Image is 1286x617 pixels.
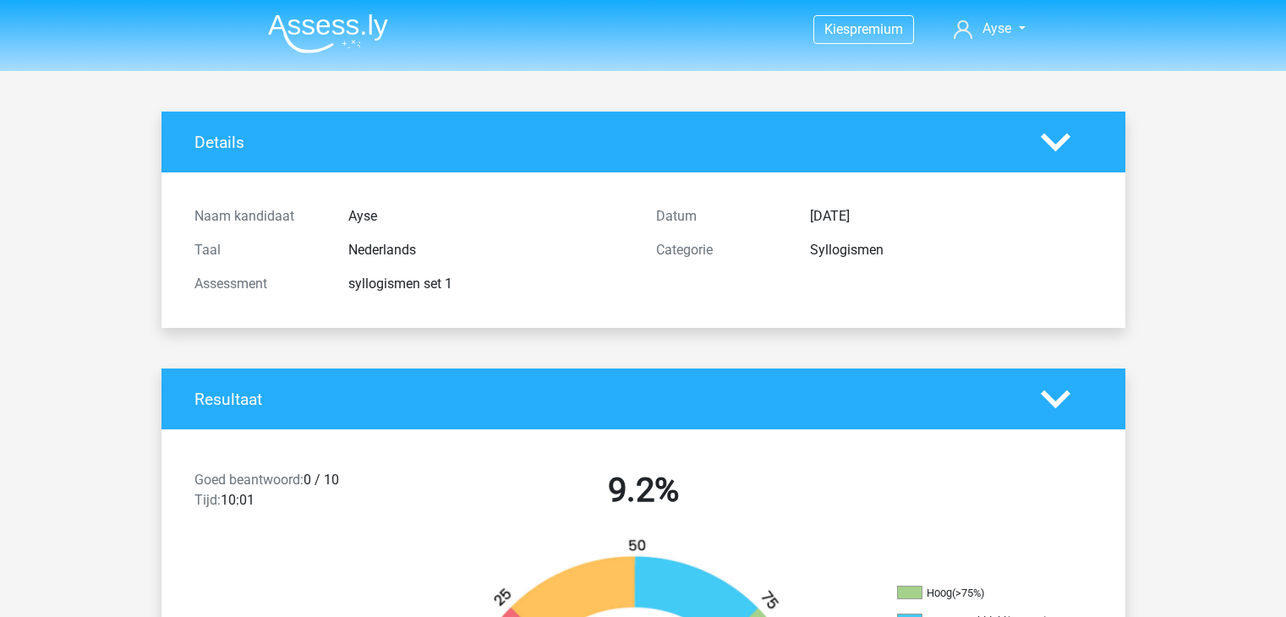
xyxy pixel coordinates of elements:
img: Assessly [268,14,388,53]
h2: 9.2% [425,470,862,511]
div: Categorie [643,240,797,260]
span: premium [850,21,903,37]
div: (>75%) [952,587,984,599]
div: Assessment [182,274,336,294]
span: Ayse [982,20,1011,36]
span: Kies [824,21,850,37]
div: 0 / 10 10:01 [182,470,413,517]
a: Ayse [947,19,1032,39]
div: Datum [643,206,797,227]
li: Hoog [897,586,1066,601]
div: Taal [182,240,336,260]
span: Tijd: [194,492,221,508]
div: syllogismen set 1 [336,274,643,294]
div: Ayse [336,206,643,227]
div: Naam kandidaat [182,206,336,227]
h4: Details [194,133,1015,152]
div: [DATE] [797,206,1105,227]
h4: Resultaat [194,390,1015,409]
div: Syllogismen [797,240,1105,260]
span: Goed beantwoord: [194,472,304,488]
a: Kiespremium [814,18,913,41]
div: Nederlands [336,240,643,260]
